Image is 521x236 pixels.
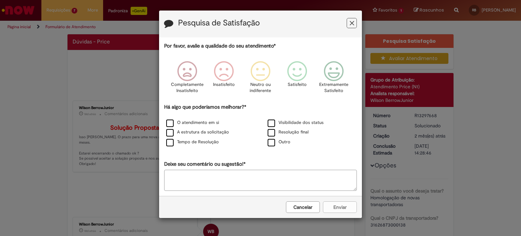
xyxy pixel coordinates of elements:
div: Satisfeito [280,56,314,103]
label: Por favor, avalie a qualidade do seu atendimento* [164,42,276,50]
div: Completamente Insatisfeito [170,56,204,103]
div: Há algo que poderíamos melhorar?* [164,104,357,147]
p: Insatisfeito [213,81,235,88]
label: Pesquisa de Satisfação [178,19,260,28]
p: Extremamente Satisfeito [319,81,348,94]
div: Neutro ou indiferente [243,56,278,103]
label: Resolução final [268,129,309,135]
label: Visibilidade dos status [268,120,324,126]
label: Outro [268,139,290,145]
div: Extremamente Satisfeito [316,56,351,103]
label: O atendimento em si [166,120,219,126]
p: Satisfeito [288,81,307,88]
label: Tempo de Resolução [166,139,219,145]
label: Deixe seu comentário ou sugestão!* [164,161,246,168]
p: Completamente Insatisfeito [171,81,204,94]
p: Neutro ou indiferente [248,81,273,94]
div: Insatisfeito [207,56,241,103]
label: A estrutura da solicitação [166,129,229,135]
button: Cancelar [286,201,320,213]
